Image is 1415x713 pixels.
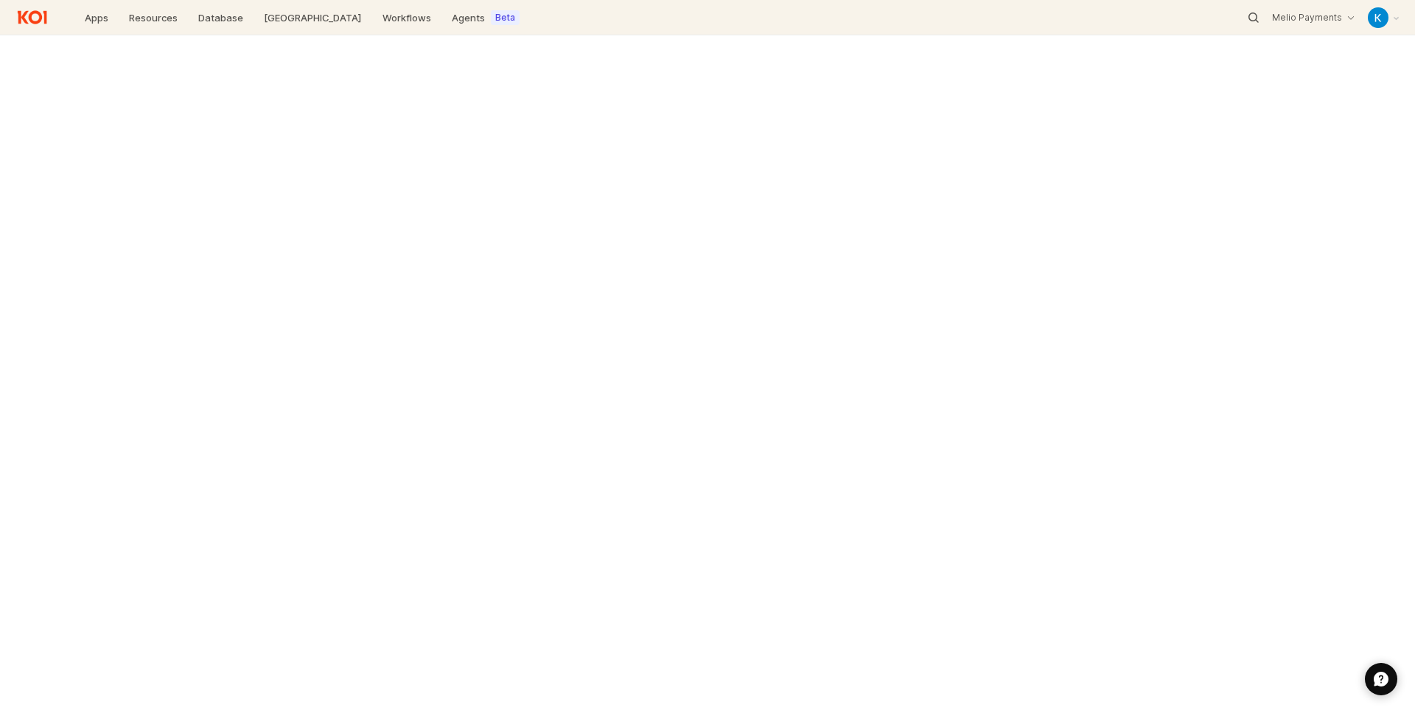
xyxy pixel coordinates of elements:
[1272,12,1342,24] p: Melio Payments
[495,12,515,24] label: Beta
[12,6,52,29] img: Return to home page
[1265,9,1362,27] button: Melio Payments
[120,7,186,28] a: Resources
[255,7,371,28] a: [GEOGRAPHIC_DATA]
[374,7,440,28] a: Workflows
[189,7,252,28] a: Database
[76,7,117,28] a: Apps
[443,7,528,28] a: AgentsBeta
